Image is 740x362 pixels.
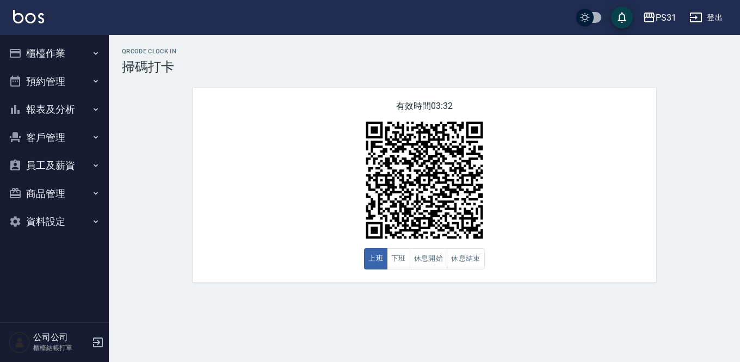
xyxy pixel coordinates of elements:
h3: 掃碼打卡 [122,59,727,75]
button: 員工及薪資 [4,151,104,180]
button: 休息開始 [410,248,448,269]
h5: 公司公司 [33,332,89,343]
button: 商品管理 [4,180,104,208]
button: 預約管理 [4,68,104,96]
p: 櫃檯結帳打單 [33,343,89,353]
button: 登出 [685,8,727,28]
button: 櫃檯作業 [4,39,104,68]
button: save [611,7,633,28]
button: 資料設定 [4,207,104,236]
button: 休息結束 [447,248,485,269]
h2: QRcode Clock In [122,48,727,55]
div: PS31 [656,11,676,24]
button: 下班 [387,248,410,269]
img: Logo [13,10,44,23]
button: 上班 [364,248,387,269]
div: 有效時間 03:32 [193,88,656,283]
button: PS31 [638,7,681,29]
button: 報表及分析 [4,95,104,124]
img: Person [9,332,30,353]
button: 客戶管理 [4,124,104,152]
